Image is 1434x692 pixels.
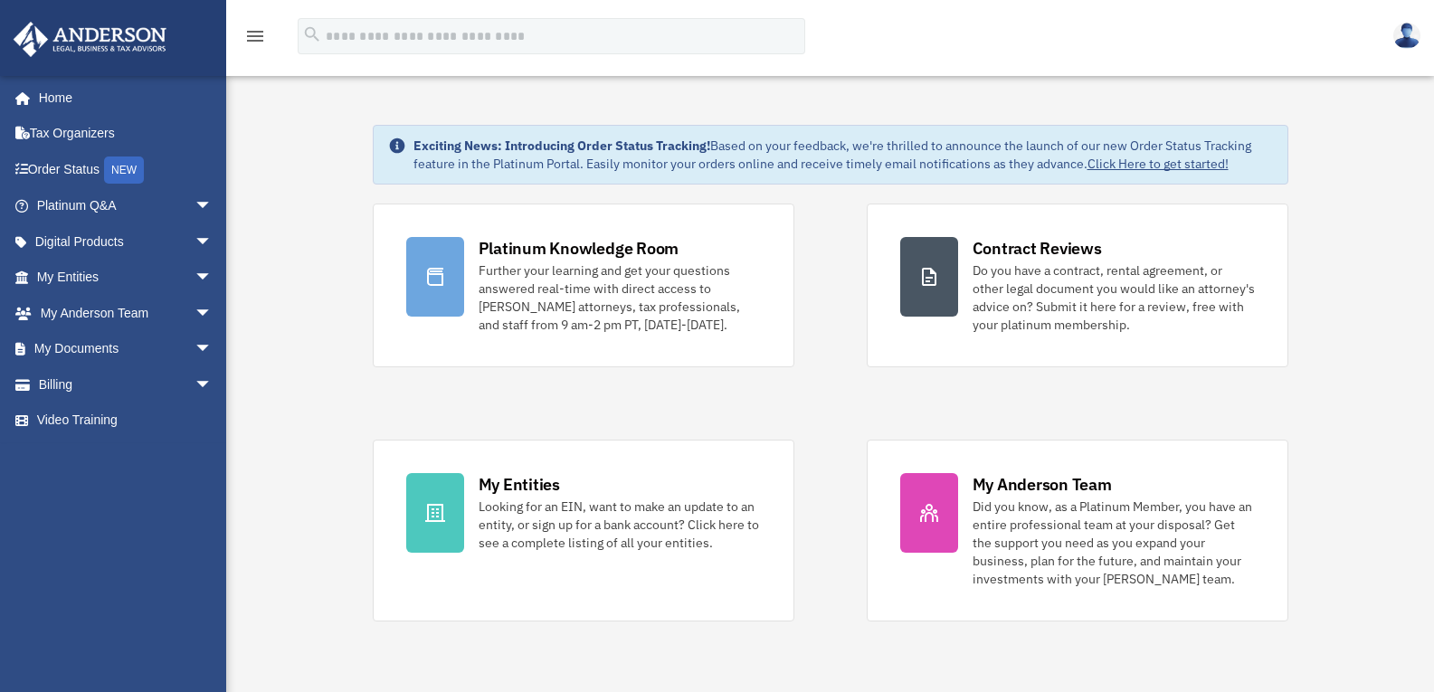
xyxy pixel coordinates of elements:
[13,366,240,403] a: Billingarrow_drop_down
[479,498,761,552] div: Looking for an EIN, want to make an update to an entity, or sign up for a bank account? Click her...
[479,473,560,496] div: My Entities
[1393,23,1420,49] img: User Pic
[973,498,1255,588] div: Did you know, as a Platinum Member, you have an entire professional team at your disposal? Get th...
[413,137,1273,173] div: Based on your feedback, we're thrilled to announce the launch of our new Order Status Tracking fe...
[195,188,231,225] span: arrow_drop_down
[244,32,266,47] a: menu
[195,366,231,403] span: arrow_drop_down
[8,22,172,57] img: Anderson Advisors Platinum Portal
[479,237,679,260] div: Platinum Knowledge Room
[867,204,1288,367] a: Contract Reviews Do you have a contract, rental agreement, or other legal document you would like...
[13,80,231,116] a: Home
[195,223,231,261] span: arrow_drop_down
[302,24,322,44] i: search
[195,331,231,368] span: arrow_drop_down
[13,223,240,260] a: Digital Productsarrow_drop_down
[195,260,231,297] span: arrow_drop_down
[479,261,761,334] div: Further your learning and get your questions answered real-time with direct access to [PERSON_NAM...
[13,295,240,331] a: My Anderson Teamarrow_drop_down
[13,260,240,296] a: My Entitiesarrow_drop_down
[13,116,240,152] a: Tax Organizers
[373,440,794,621] a: My Entities Looking for an EIN, want to make an update to an entity, or sign up for a bank accoun...
[13,151,240,188] a: Order StatusNEW
[13,188,240,224] a: Platinum Q&Aarrow_drop_down
[13,331,240,367] a: My Documentsarrow_drop_down
[1087,156,1229,172] a: Click Here to get started!
[13,403,240,439] a: Video Training
[973,261,1255,334] div: Do you have a contract, rental agreement, or other legal document you would like an attorney's ad...
[973,473,1112,496] div: My Anderson Team
[104,156,144,184] div: NEW
[244,25,266,47] i: menu
[373,204,794,367] a: Platinum Knowledge Room Further your learning and get your questions answered real-time with dire...
[195,295,231,332] span: arrow_drop_down
[413,137,710,154] strong: Exciting News: Introducing Order Status Tracking!
[973,237,1102,260] div: Contract Reviews
[867,440,1288,621] a: My Anderson Team Did you know, as a Platinum Member, you have an entire professional team at your...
